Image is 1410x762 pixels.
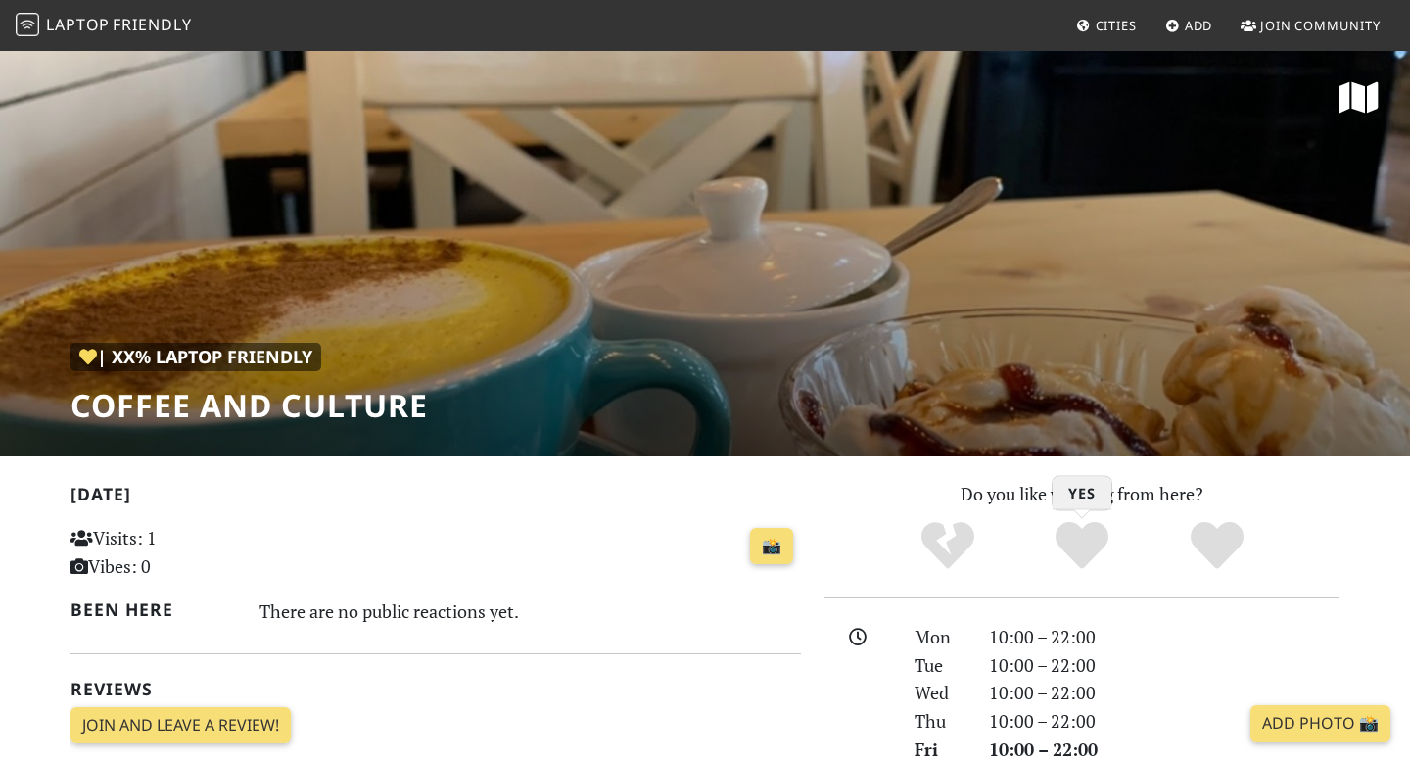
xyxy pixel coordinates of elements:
span: Join Community [1260,17,1381,34]
div: Definitely! [1150,519,1285,573]
div: 10:00 – 22:00 [977,651,1351,680]
div: No [880,519,1015,573]
div: | XX% Laptop Friendly [70,343,321,371]
p: Visits: 1 Vibes: 0 [70,524,299,581]
span: Friendly [113,14,191,35]
div: 10:00 – 22:00 [977,623,1351,651]
a: Add [1157,8,1221,43]
div: Wed [903,679,977,707]
a: LaptopFriendly LaptopFriendly [16,9,192,43]
h1: Coffee and Culture [70,387,428,424]
p: Do you like working from here? [824,480,1339,508]
img: LaptopFriendly [16,13,39,36]
div: There are no public reactions yet. [259,595,802,627]
div: Yes [1014,519,1150,573]
div: 10:00 – 22:00 [977,707,1351,736]
a: Add Photo 📸 [1250,705,1390,742]
a: Join and leave a review! [70,707,291,744]
div: Thu [903,707,977,736]
span: Cities [1096,17,1137,34]
span: Add [1185,17,1213,34]
h2: Reviews [70,679,801,699]
h2: [DATE] [70,484,801,512]
a: Join Community [1233,8,1388,43]
div: Mon [903,623,977,651]
span: Laptop [46,14,110,35]
h2: Been here [70,599,236,620]
div: Tue [903,651,977,680]
div: 10:00 – 22:00 [977,679,1351,707]
h3: Yes [1053,476,1111,509]
a: Cities [1068,8,1145,43]
a: 📸 [750,528,793,565]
